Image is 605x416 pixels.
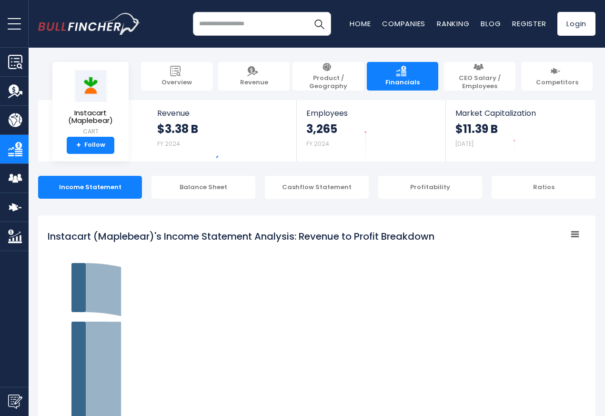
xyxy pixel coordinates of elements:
[385,79,420,87] span: Financials
[151,176,255,199] div: Balance Sheet
[292,62,364,91] a: Product / Geography
[444,62,515,91] a: CEO Salary / Employees
[218,62,290,91] a: Revenue
[148,100,297,162] a: Revenue $3.38 B FY 2024
[455,140,474,148] small: [DATE]
[76,141,81,150] strong: +
[48,230,434,243] tspan: Instacart (Maplebear)'s Income Statement Analysis: Revenue to Profit Breakdown
[157,109,287,118] span: Revenue
[437,19,469,29] a: Ranking
[38,176,142,199] div: Income Statement
[307,12,331,36] button: Search
[60,70,121,137] a: Instacart (Maplebear) CART
[306,109,435,118] span: Employees
[521,62,593,91] a: Competitors
[536,79,578,87] span: Competitors
[306,140,329,148] small: FY 2024
[492,176,595,199] div: Ratios
[161,79,192,87] span: Overview
[382,19,425,29] a: Companies
[67,137,114,154] a: +Follow
[141,62,212,91] a: Overview
[38,13,141,35] img: bullfincher logo
[350,19,371,29] a: Home
[455,109,585,118] span: Market Capitalization
[512,19,546,29] a: Register
[60,109,121,125] span: Instacart (Maplebear)
[157,140,180,148] small: FY 2024
[157,122,198,136] strong: $3.38 B
[297,74,359,91] span: Product / Geography
[446,100,595,162] a: Market Capitalization $11.39 B [DATE]
[455,122,498,136] strong: $11.39 B
[481,19,501,29] a: Blog
[297,100,445,162] a: Employees 3,265 FY 2024
[449,74,511,91] span: CEO Salary / Employees
[60,127,121,136] small: CART
[306,122,337,136] strong: 3,265
[240,79,268,87] span: Revenue
[38,13,141,35] a: Go to homepage
[378,176,482,199] div: Profitability
[557,12,595,36] a: Login
[367,62,438,91] a: Financials
[265,176,369,199] div: Cashflow Statement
